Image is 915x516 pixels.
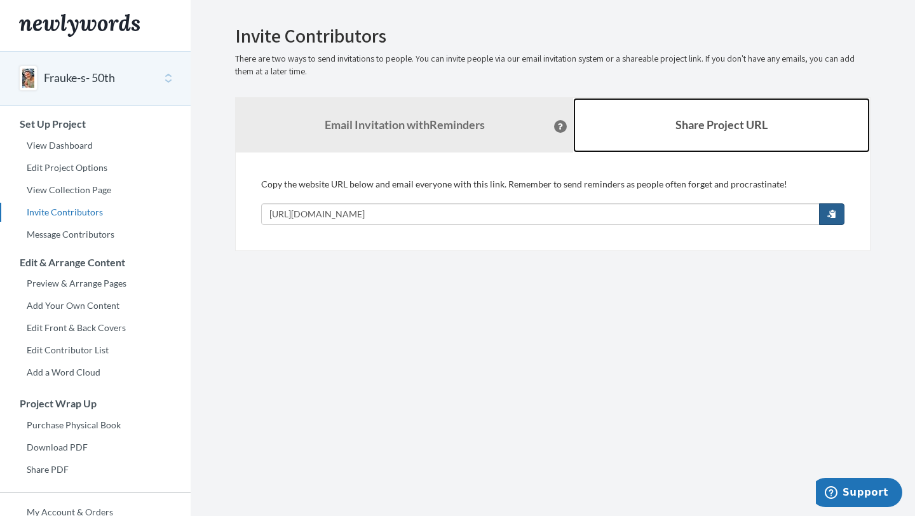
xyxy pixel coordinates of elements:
div: Copy the website URL below and email everyone with this link. Remember to send reminders as peopl... [261,178,844,225]
h3: Edit & Arrange Content [1,257,191,268]
button: Frauke-s- 50th [44,70,115,86]
p: There are two ways to send invitations to people. You can invite people via our email invitation ... [235,53,871,78]
h2: Invite Contributors [235,25,871,46]
strong: Email Invitation with Reminders [325,118,485,132]
h3: Set Up Project [1,118,191,130]
h3: Project Wrap Up [1,398,191,409]
b: Share Project URL [675,118,768,132]
iframe: Opens a widget where you can chat to one of our agents [816,478,902,510]
img: Newlywords logo [19,14,140,37]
